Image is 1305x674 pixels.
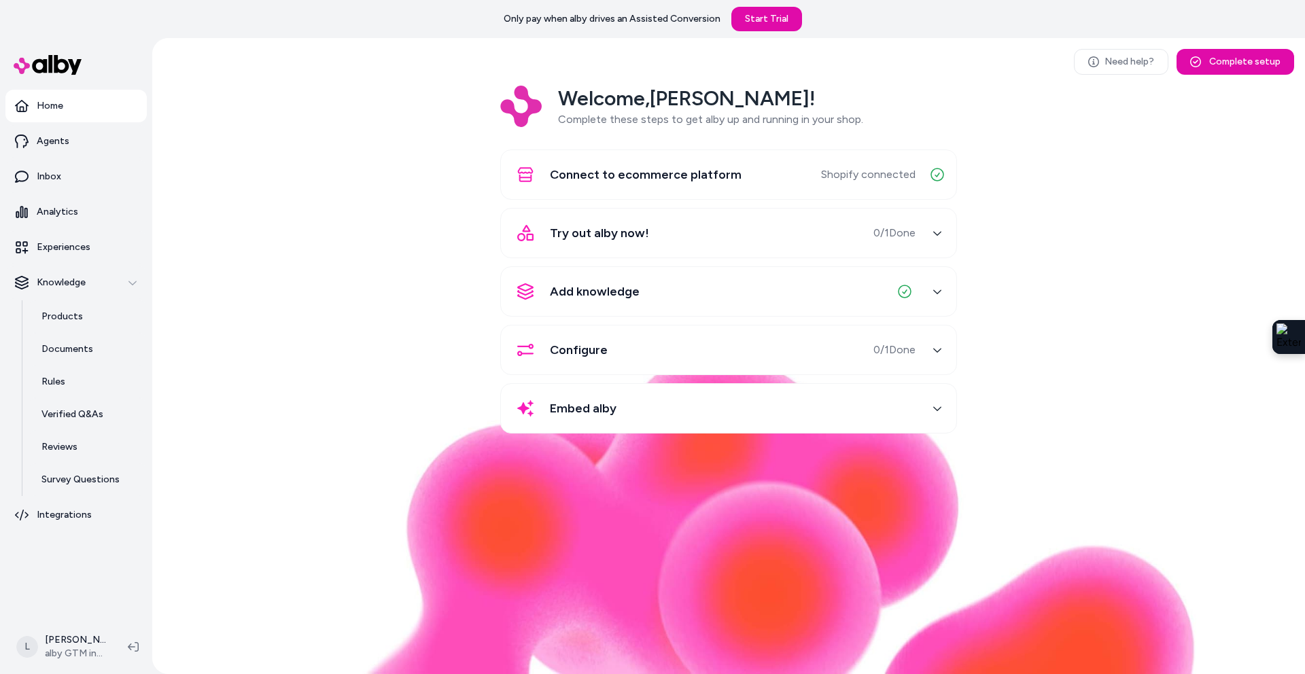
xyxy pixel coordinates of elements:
[509,392,948,425] button: Embed alby
[41,342,93,356] p: Documents
[41,440,77,454] p: Reviews
[37,276,86,289] p: Knowledge
[8,625,117,669] button: L[PERSON_NAME]alby GTM internal
[1276,323,1301,351] img: Extension Icon
[41,375,65,389] p: Rules
[731,7,802,31] a: Start Trial
[873,225,916,241] span: 0 / 1 Done
[37,135,69,148] p: Agents
[16,636,38,658] span: L
[28,366,147,398] a: Rules
[37,241,90,254] p: Experiences
[500,86,542,127] img: Logo
[558,86,863,111] h2: Welcome, [PERSON_NAME] !
[261,350,1196,674] img: alby Bubble
[873,342,916,358] span: 0 / 1 Done
[45,633,106,647] p: [PERSON_NAME]
[1074,49,1168,75] a: Need help?
[550,165,742,184] span: Connect to ecommerce platform
[45,647,106,660] span: alby GTM internal
[550,340,608,359] span: Configure
[37,205,78,219] p: Analytics
[5,90,147,122] a: Home
[5,196,147,228] a: Analytics
[5,499,147,531] a: Integrations
[5,231,147,264] a: Experiences
[5,125,147,158] a: Agents
[5,266,147,299] button: Knowledge
[509,334,948,366] button: Configure0/1Done
[41,310,83,323] p: Products
[1177,49,1294,75] button: Complete setup
[550,224,649,243] span: Try out alby now!
[41,408,103,421] p: Verified Q&As
[509,158,948,191] button: Connect to ecommerce platformShopify connected
[509,217,948,249] button: Try out alby now!0/1Done
[550,282,640,301] span: Add knowledge
[37,170,61,183] p: Inbox
[28,463,147,496] a: Survey Questions
[504,12,720,26] p: Only pay when alby drives an Assisted Conversion
[37,508,92,522] p: Integrations
[558,113,863,126] span: Complete these steps to get alby up and running in your shop.
[5,160,147,193] a: Inbox
[28,333,147,366] a: Documents
[28,398,147,431] a: Verified Q&As
[509,275,948,308] button: Add knowledge
[550,399,616,418] span: Embed alby
[41,473,120,486] p: Survey Questions
[821,166,916,183] span: Shopify connected
[28,431,147,463] a: Reviews
[14,55,82,75] img: alby Logo
[28,300,147,333] a: Products
[37,99,63,113] p: Home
